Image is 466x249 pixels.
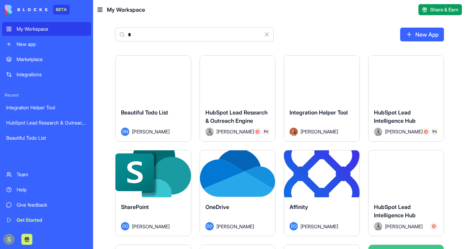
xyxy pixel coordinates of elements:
a: BETA [5,5,70,14]
div: Get Started [17,217,87,223]
img: Gmail_trouth.svg [433,130,437,134]
span: HubSpot Lead Intelligence Hub [374,203,416,219]
div: Help [17,186,87,193]
a: HubSpot Lead Intelligence HubAvatar[PERSON_NAME] [368,150,444,237]
img: Gmail_trouth.svg [264,130,268,134]
a: Get Started [2,213,91,227]
div: Integrations [17,71,87,78]
a: HubSpot Lead Research & Outreach Engine [2,116,91,130]
a: Integration Helper ToolAvatar[PERSON_NAME] [284,55,360,142]
a: Beautiful Todo List [2,131,91,145]
div: New app [17,41,87,48]
a: AffinityDO[PERSON_NAME] [284,150,360,237]
button: Share & Earn [418,4,462,15]
img: Hubspot_zz4hgj.svg [424,130,428,134]
span: Affinity [290,203,308,210]
a: Give feedback [2,198,91,212]
a: New App [400,28,444,41]
span: DN [121,128,129,136]
span: [PERSON_NAME] [301,128,338,135]
a: New app [2,37,91,51]
span: HubSpot Lead Intelligence Hub [374,109,416,124]
div: Integration Helper Tool [6,104,87,111]
a: Integrations [2,68,91,81]
span: OneDrive [205,203,229,210]
img: logo [5,5,48,14]
span: [PERSON_NAME] [132,223,170,230]
img: Avatar [205,128,214,136]
span: [PERSON_NAME] [132,128,170,135]
a: Marketplace [2,52,91,66]
img: Hubspot_zz4hgj.svg [432,224,436,228]
span: [PERSON_NAME] [216,128,249,135]
a: HubSpot Lead Research & Outreach EngineAvatar[PERSON_NAME] [200,55,276,142]
div: My Workspace [17,26,87,32]
img: Hubspot_zz4hgj.svg [255,130,260,134]
span: [PERSON_NAME] [385,223,423,230]
span: DO [290,222,298,230]
a: My Workspace [2,22,91,36]
div: Beautiful Todo List [6,135,87,141]
div: BETA [53,5,70,14]
a: Integration Helper Tool [2,101,91,114]
img: Avatar [290,128,298,136]
div: Marketplace [17,56,87,63]
span: SharePoint [121,203,149,210]
div: Team [17,171,87,178]
a: Beautiful Todo ListDN[PERSON_NAME] [115,55,191,142]
span: DO [121,222,129,230]
button: Clear [260,28,274,41]
div: HubSpot Lead Research & Outreach Engine [6,119,87,126]
div: Give feedback [17,201,87,208]
span: Beautiful Todo List [121,109,168,116]
span: HubSpot Lead Research & Outreach Engine [205,109,267,124]
span: [PERSON_NAME] [301,223,338,230]
span: DO [205,222,214,230]
span: [PERSON_NAME] [216,223,254,230]
a: Help [2,183,91,197]
span: My Workspace [107,6,145,14]
span: Recent [2,92,91,98]
a: OneDriveDO[PERSON_NAME] [200,150,276,237]
a: Team [2,168,91,181]
img: Avatar [374,222,382,230]
span: [PERSON_NAME] [385,128,417,135]
img: Avatar [374,128,382,136]
span: Share & Earn [430,6,458,13]
img: ACg8ocKnDTHbS00rqwWSHQfXf8ia04QnQtz5EDX_Ef5UNrjqV-k=s96-c [3,234,14,245]
span: Integration Helper Tool [290,109,348,116]
a: HubSpot Lead Intelligence HubAvatar[PERSON_NAME] [368,55,444,142]
a: SharePointDO[PERSON_NAME] [115,150,191,237]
